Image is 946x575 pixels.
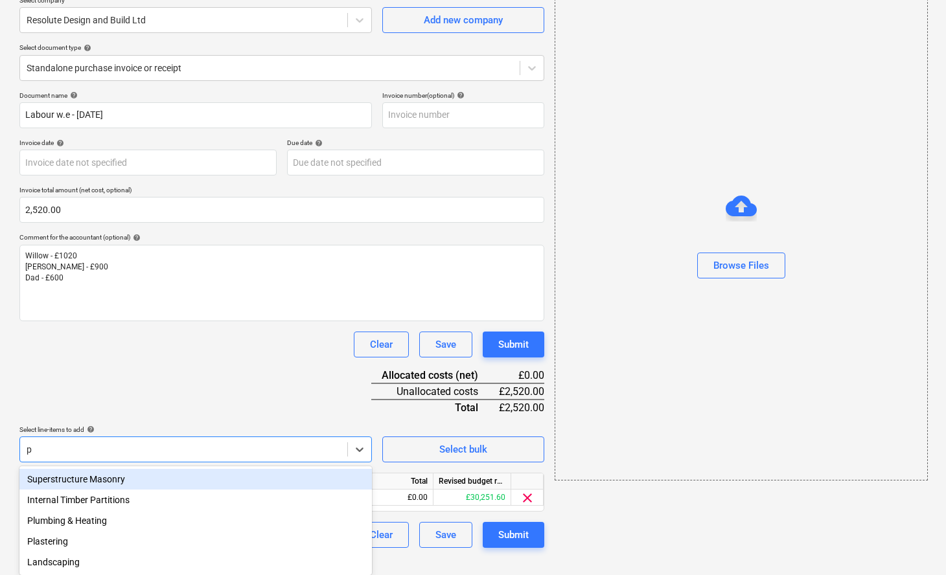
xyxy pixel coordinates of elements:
iframe: Chat Widget [881,513,946,575]
button: Clear [354,522,409,548]
div: Clear [370,526,393,543]
div: Invoice number (optional) [382,91,544,100]
div: Browse Files [713,257,769,274]
input: Invoice total amount (net cost, optional) [19,197,544,223]
button: Clear [354,332,409,357]
div: Document name [19,91,372,100]
span: Willow - £1020 [25,251,77,260]
div: Select bulk [439,441,487,458]
div: Invoice date [19,139,277,147]
div: Clear [370,336,393,353]
button: Save [419,522,472,548]
input: Document name [19,102,372,128]
span: [PERSON_NAME] - £900 [25,262,108,271]
span: help [130,234,141,242]
div: Internal Timber Partitions [19,490,372,510]
div: Add new company [424,12,503,28]
span: clear [520,490,535,506]
span: help [67,91,78,99]
span: help [312,139,323,147]
span: Dad - £600 [25,273,63,282]
input: Invoice date not specified [19,150,277,175]
div: £0.00 [499,368,544,383]
div: £0.00 [356,490,433,506]
div: Revised budget remaining [433,473,511,490]
span: help [81,44,91,52]
div: Comment for the accountant (optional) [19,233,544,242]
div: Plumbing & Heating [19,510,372,531]
div: Save [435,336,456,353]
div: Allocated costs (net) [371,368,499,383]
div: Landscaping [19,552,372,572]
div: £2,520.00 [499,383,544,400]
button: Add new company [382,7,544,33]
input: Due date not specified [287,150,544,175]
div: Select document type [19,43,544,52]
div: Total [356,473,433,490]
button: Save [419,332,472,357]
button: Select bulk [382,436,544,462]
div: Submit [498,526,529,543]
div: Submit [498,336,529,353]
div: Unallocated costs [371,383,499,400]
p: Invoice total amount (net cost, optional) [19,186,544,197]
span: help [84,425,95,433]
button: Submit [483,332,544,357]
div: Select line-items to add [19,425,372,434]
div: Superstructure Masonry [19,469,372,490]
input: Invoice number [382,102,544,128]
button: Browse Files [697,253,785,278]
div: Plastering [19,531,372,552]
div: Total [371,400,499,415]
span: help [54,139,64,147]
div: Save [435,526,456,543]
div: £2,520.00 [499,400,544,415]
span: help [454,91,465,99]
button: Submit [483,522,544,548]
div: Due date [287,139,544,147]
div: £30,251.60 [433,490,511,506]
